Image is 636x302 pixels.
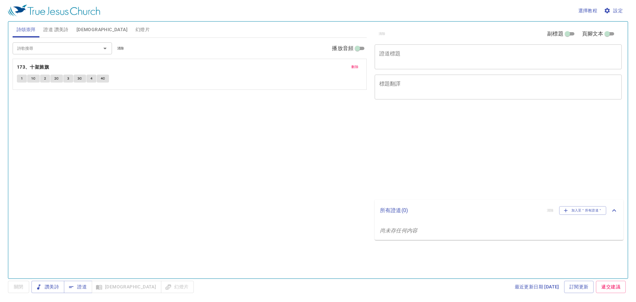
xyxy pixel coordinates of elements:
span: 播放音頻 [332,44,353,52]
span: 讚美詩 [37,283,59,291]
button: 證道 [64,281,92,293]
div: 所有證道(0)清除加入至＂所有證道＂ [375,200,623,221]
span: 刪除 [351,64,358,70]
button: 3C [74,75,86,83]
span: 1 [21,76,23,82]
span: 訂閱更新 [569,283,589,291]
span: 幻燈片 [135,26,150,34]
span: 3 [67,76,69,82]
span: 設定 [605,7,623,15]
span: 詩頌崇拜 [17,26,36,34]
iframe: from-child [372,106,573,197]
span: 副標題 [547,30,563,38]
p: 所有證道 ( 0 ) [380,207,542,214]
span: 加入至＂所有證道＂ [563,208,602,213]
button: 1C [27,75,40,83]
img: True Jesus Church [8,5,100,17]
span: 證道 [69,283,87,291]
button: 刪除 [347,63,362,71]
button: 選擇教程 [576,5,600,17]
span: 清除 [117,45,124,51]
button: 3 [63,75,73,83]
button: 設定 [603,5,625,17]
span: 最近更新日期 [DATE] [515,283,559,291]
a: 訂閱更新 [564,281,594,293]
button: 1 [17,75,27,83]
button: Open [100,44,110,53]
span: 4C [101,76,105,82]
span: 證道 讚美詩 [43,26,68,34]
button: 2 [40,75,50,83]
span: [DEMOGRAPHIC_DATA] [77,26,128,34]
span: 2C [54,76,59,82]
button: 4 [86,75,96,83]
button: 加入至＂所有證道＂ [559,206,607,215]
button: 讚美詩 [31,281,64,293]
i: 尚未存任何内容 [380,227,417,234]
span: 選擇教程 [578,7,598,15]
button: 173、十架旌旗 [17,63,50,71]
span: 3C [78,76,82,82]
span: 遞交建議 [601,283,620,291]
span: 2 [44,76,46,82]
a: 最近更新日期 [DATE] [512,281,562,293]
span: 1C [31,76,36,82]
button: 2C [50,75,63,83]
span: 頁腳文本 [582,30,604,38]
a: 遞交建議 [596,281,626,293]
b: 173、十架旌旗 [17,63,49,71]
button: 清除 [113,44,128,52]
button: 4C [97,75,109,83]
span: 4 [90,76,92,82]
